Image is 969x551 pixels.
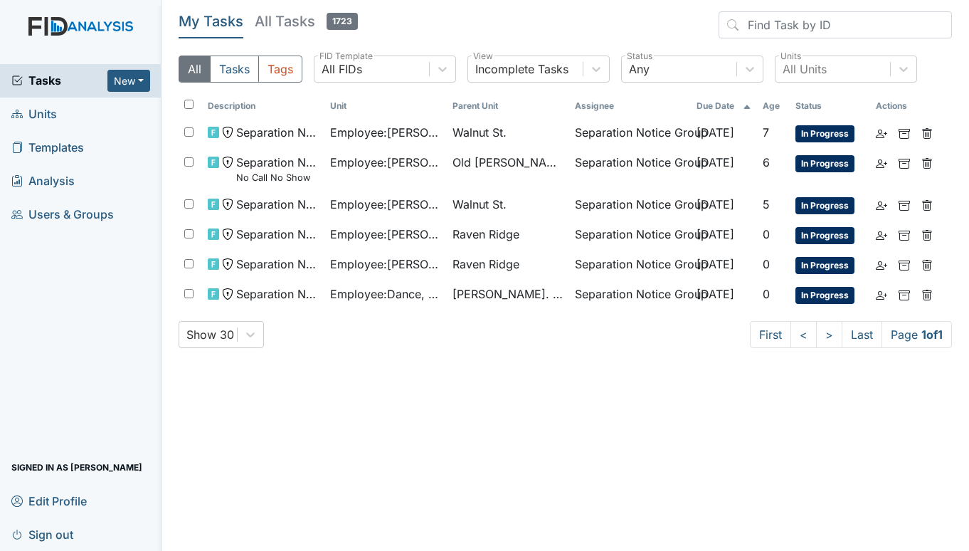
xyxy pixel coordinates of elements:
span: 1723 [327,13,358,30]
span: Employee : [PERSON_NAME] [330,256,441,273]
span: In Progress [795,257,854,274]
span: [DATE] [697,197,734,211]
div: Type filter [179,56,302,83]
h5: All Tasks [255,11,358,31]
a: Archive [899,124,910,141]
a: Tasks [11,72,107,89]
span: [DATE] [697,257,734,271]
a: < [790,321,817,348]
div: All Units [783,61,827,78]
span: Templates [11,137,84,159]
span: Separation Notice [236,256,319,273]
th: Toggle SortBy [202,94,324,118]
span: Units [11,103,57,125]
span: Analysis [11,170,75,192]
strong: 1 of 1 [921,327,943,342]
span: [DATE] [697,287,734,301]
span: Employee : [PERSON_NAME] [330,124,441,141]
th: Toggle SortBy [447,94,569,118]
td: Separation Notice Group [569,280,692,310]
div: All FIDs [322,61,362,78]
span: In Progress [795,197,854,214]
span: 0 [763,227,770,241]
input: Find Task by ID [719,11,952,38]
span: In Progress [795,287,854,304]
a: Archive [899,285,910,303]
span: Separation Notice [236,124,319,141]
button: Tasks [210,56,259,83]
th: Toggle SortBy [757,94,790,118]
td: Separation Notice Group [569,118,692,148]
span: Separation Notice [236,226,319,243]
a: Last [842,321,882,348]
th: Toggle SortBy [324,94,447,118]
div: Incomplete Tasks [475,61,568,78]
span: [DATE] [697,125,734,140]
span: [DATE] [697,155,734,169]
span: In Progress [795,227,854,244]
a: First [750,321,791,348]
td: Separation Notice Group [569,148,692,190]
span: Employee : [PERSON_NAME] [330,154,441,171]
button: Tags [258,56,302,83]
span: Employee : [PERSON_NAME] [330,226,441,243]
a: Delete [921,256,933,273]
h5: My Tasks [179,11,243,31]
span: Raven Ridge [452,256,519,273]
a: Archive [899,154,910,171]
span: Walnut St. [452,196,507,213]
a: Delete [921,226,933,243]
span: [DATE] [697,227,734,241]
a: Delete [921,196,933,213]
th: Toggle SortBy [691,94,757,118]
span: 7 [763,125,769,140]
span: Employee : [PERSON_NAME][GEOGRAPHIC_DATA] [330,196,441,213]
span: Signed in as [PERSON_NAME] [11,456,142,478]
td: Separation Notice Group [569,220,692,250]
span: In Progress [795,155,854,172]
th: Toggle SortBy [790,94,870,118]
div: Show 30 [186,326,234,343]
span: Old [PERSON_NAME]. [452,154,563,171]
button: New [107,70,150,92]
span: In Progress [795,125,854,142]
a: Archive [899,196,910,213]
span: 0 [763,287,770,301]
a: Delete [921,124,933,141]
span: [PERSON_NAME]. [GEOGRAPHIC_DATA] [452,285,563,303]
span: Sign out [11,523,73,545]
small: No Call No Show [236,171,319,184]
a: > [816,321,842,348]
th: Assignee [569,94,692,118]
span: 5 [763,197,770,211]
nav: task-pagination [750,321,952,348]
td: Separation Notice Group [569,190,692,220]
button: All [179,56,211,83]
span: Users & Groups [11,204,114,226]
a: Archive [899,256,910,273]
td: Separation Notice Group [569,250,692,280]
span: Walnut St. [452,124,507,141]
span: Separation Notice [236,285,319,303]
span: Edit Profile [11,490,87,512]
a: Archive [899,226,910,243]
span: Raven Ridge [452,226,519,243]
a: Delete [921,285,933,303]
a: Delete [921,154,933,171]
span: Page [881,321,952,348]
input: Toggle All Rows Selected [184,100,194,109]
span: Separation Notice [236,196,319,213]
div: Any [629,61,650,78]
span: Separation Notice No Call No Show [236,154,319,184]
span: 0 [763,257,770,271]
span: 6 [763,155,770,169]
th: Actions [870,94,941,118]
span: Employee : Dance, Kammidy [330,285,441,303]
